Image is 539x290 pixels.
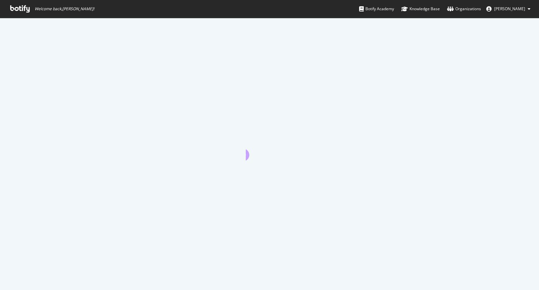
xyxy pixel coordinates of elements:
span: Paul Leclercq [494,6,525,12]
div: animation [246,137,293,160]
div: Botify Academy [359,6,394,12]
button: [PERSON_NAME] [481,4,536,14]
span: Welcome back, [PERSON_NAME] ! [35,6,94,12]
div: Knowledge Base [401,6,440,12]
div: Organizations [447,6,481,12]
